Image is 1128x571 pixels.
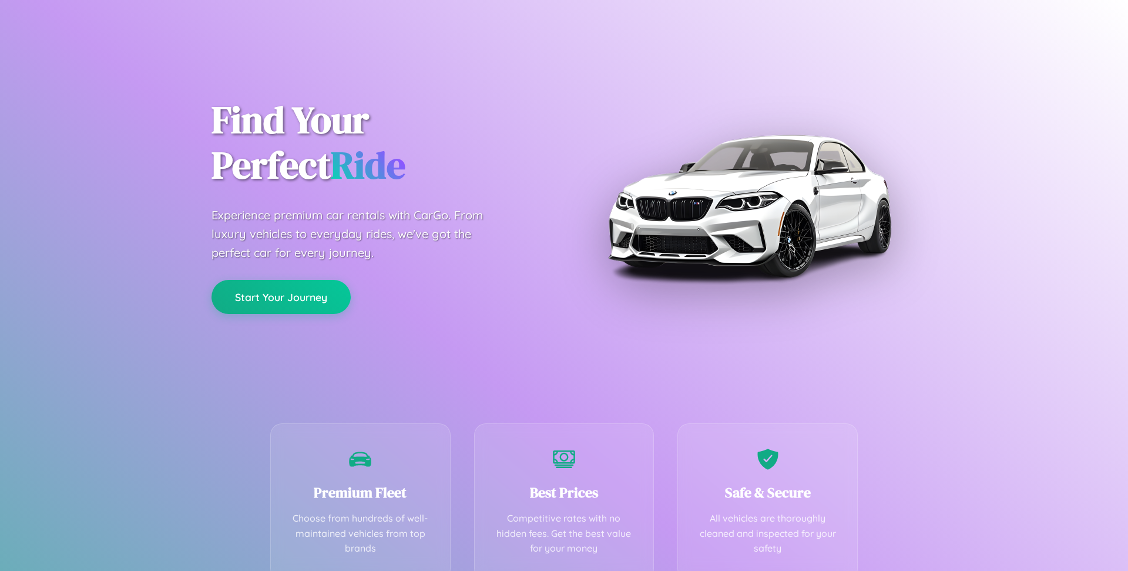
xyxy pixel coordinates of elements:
img: Premium BMW car rental vehicle [602,59,896,353]
p: All vehicles are thoroughly cleaned and inspected for your safety [696,511,840,556]
p: Competitive rates with no hidden fees. Get the best value for your money [492,511,636,556]
button: Start Your Journey [211,280,351,314]
p: Experience premium car rentals with CarGo. From luxury vehicles to everyday rides, we've got the ... [211,206,505,262]
span: Ride [331,139,405,191]
h3: Best Prices [492,483,636,502]
h1: Find Your Perfect [211,98,546,188]
p: Choose from hundreds of well-maintained vehicles from top brands [288,511,432,556]
h3: Premium Fleet [288,483,432,502]
h3: Safe & Secure [696,483,840,502]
